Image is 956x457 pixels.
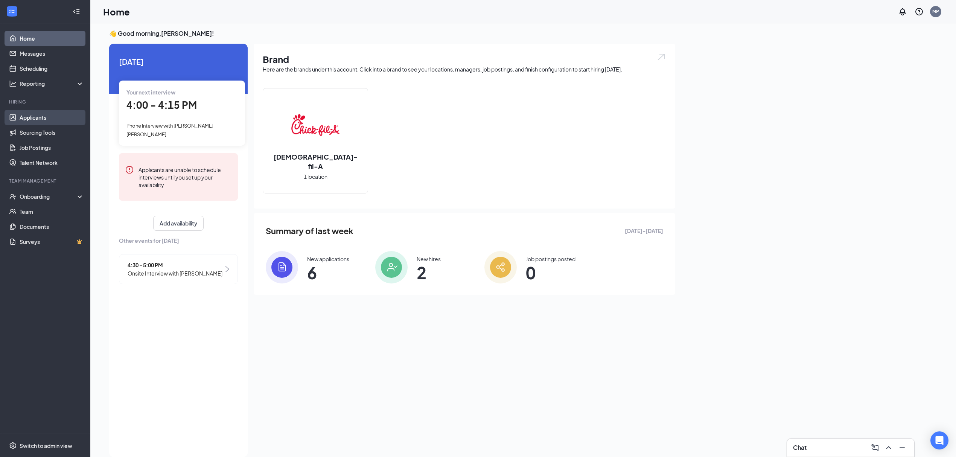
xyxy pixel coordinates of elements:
[20,155,84,170] a: Talent Network
[20,140,84,155] a: Job Postings
[375,251,408,283] img: icon
[793,443,807,452] h3: Chat
[119,236,238,245] span: Other events for [DATE]
[73,8,80,15] svg: Collapse
[526,266,575,279] span: 0
[20,110,84,125] a: Applicants
[869,442,881,454] button: ComposeMessage
[20,219,84,234] a: Documents
[9,193,17,200] svg: UserCheck
[656,53,666,61] img: open.6027fd2a22e1237b5b06.svg
[20,125,84,140] a: Sourcing Tools
[417,255,441,263] div: New hires
[8,8,16,15] svg: WorkstreamLogo
[126,99,197,111] span: 4:00 - 4:15 PM
[263,152,368,171] h2: [DEMOGRAPHIC_DATA]-fil-A
[20,31,84,46] a: Home
[884,443,893,452] svg: ChevronUp
[126,123,213,137] span: Phone Interview with [PERSON_NAME] [PERSON_NAME]
[625,227,663,235] span: [DATE] - [DATE]
[9,80,17,87] svg: Analysis
[20,61,84,76] a: Scheduling
[9,178,82,184] div: Team Management
[20,234,84,249] a: SurveysCrown
[915,7,924,16] svg: QuestionInfo
[896,442,908,454] button: Minimize
[126,89,175,96] span: Your next interview
[871,443,880,452] svg: ComposeMessage
[20,46,84,61] a: Messages
[128,261,222,269] span: 4:30 - 5:00 PM
[20,193,78,200] div: Onboarding
[484,251,517,283] img: icon
[128,269,222,277] span: Onsite Interview with [PERSON_NAME]
[109,29,675,38] h3: 👋 Good morning, [PERSON_NAME] !
[526,255,575,263] div: Job postings posted
[291,101,339,149] img: Chick-fil-A
[9,99,82,105] div: Hiring
[20,80,84,87] div: Reporting
[263,66,666,73] div: Here are the brands under this account. Click into a brand to see your locations, managers, job p...
[932,8,939,15] div: MP
[266,251,298,283] img: icon
[153,216,204,231] button: Add availability
[20,204,84,219] a: Team
[119,56,238,67] span: [DATE]
[9,442,17,449] svg: Settings
[898,7,907,16] svg: Notifications
[20,442,72,449] div: Switch to admin view
[307,255,349,263] div: New applications
[103,5,130,18] h1: Home
[930,431,948,449] div: Open Intercom Messenger
[266,224,353,238] span: Summary of last week
[304,172,327,181] span: 1 location
[263,53,666,66] h1: Brand
[898,443,907,452] svg: Minimize
[883,442,895,454] button: ChevronUp
[125,165,134,174] svg: Error
[307,266,349,279] span: 6
[139,165,232,189] div: Applicants are unable to schedule interviews until you set up your availability.
[417,266,441,279] span: 2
